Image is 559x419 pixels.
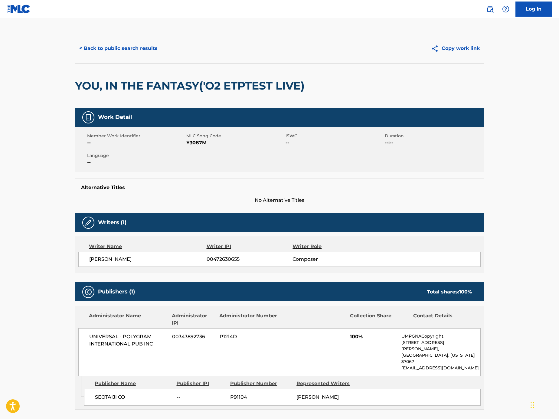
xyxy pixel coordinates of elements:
span: P1214D [220,333,278,340]
p: UMPGNACopyright [401,333,480,339]
div: Administrator Name [89,312,167,327]
h5: Publishers (1) [98,288,135,295]
span: -- [87,159,185,166]
a: Public Search [484,3,496,15]
div: Administrator Number [219,312,278,327]
span: MLC Song Code [186,133,284,139]
h5: Work Detail [98,114,132,121]
p: [STREET_ADDRESS][PERSON_NAME], [401,339,480,352]
img: MLC Logo [7,5,31,13]
span: 00343892736 [172,333,215,340]
a: Log In [515,2,552,17]
h5: Writers (1) [98,219,126,226]
img: help [502,5,509,13]
div: Drag [531,396,534,414]
img: Work Detail [85,114,92,121]
span: Language [87,152,185,159]
span: SEOTAIJI CO [95,394,172,401]
span: P91104 [230,394,292,401]
div: Publisher Name [95,380,172,387]
span: --:-- [385,139,482,146]
div: Publisher IPI [176,380,226,387]
div: Writer Role [293,243,371,250]
img: Writers [85,219,92,226]
span: Member Work Identifier [87,133,185,139]
h2: YOU, IN THE FANTASY('O2 ETPTEST LIVE) [75,79,308,93]
img: search [486,5,494,13]
span: [PERSON_NAME] [89,256,207,263]
p: [GEOGRAPHIC_DATA], [US_STATE] 37067 [401,352,480,365]
div: Total shares: [427,288,472,296]
span: -- [177,394,226,401]
h5: Alternative Titles [81,185,478,191]
span: Composer [293,256,371,263]
div: Collection Share [350,312,409,327]
div: Writer Name [89,243,207,250]
div: Contact Details [413,312,472,327]
span: [PERSON_NAME] [296,394,339,400]
p: [EMAIL_ADDRESS][DOMAIN_NAME] [401,365,480,371]
img: Publishers [85,288,92,296]
span: 100 % [459,289,472,295]
span: 00472630655 [207,256,293,263]
span: Duration [385,133,482,139]
span: ISWC [286,133,383,139]
div: Administrator IPI [172,312,215,327]
span: No Alternative Titles [75,197,484,204]
div: Writer IPI [207,243,293,250]
img: Copy work link [431,45,442,52]
div: Publisher Number [230,380,292,387]
iframe: Chat Widget [529,390,559,419]
div: Help [500,3,512,15]
button: Copy work link [427,41,484,56]
span: UNIVERSAL - POLYGRAM INTERNATIONAL PUB INC [89,333,168,348]
span: Y3087M [186,139,284,146]
span: -- [286,139,383,146]
button: < Back to public search results [75,41,162,56]
span: 100% [350,333,397,340]
span: -- [87,139,185,146]
div: Represented Writers [296,380,358,387]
